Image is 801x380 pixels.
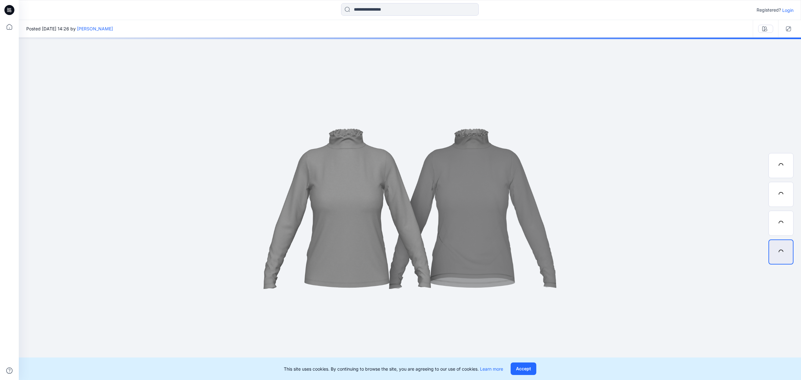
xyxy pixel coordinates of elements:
[480,366,503,372] a: Learn more
[253,115,566,303] img: eyJhbGciOiJIUzI1NiIsImtpZCI6IjAiLCJzbHQiOiJzZXMiLCJ0eXAiOiJKV1QifQ.eyJkYXRhIjp7InR5cGUiOiJzdG9yYW...
[782,7,793,13] p: Login
[511,362,536,375] button: Accept
[77,26,113,31] a: [PERSON_NAME]
[757,6,781,14] p: Registered?
[284,366,503,372] p: This site uses cookies. By continuing to browse the site, you are agreeing to our use of cookies.
[26,25,113,32] span: Posted [DATE] 14:26 by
